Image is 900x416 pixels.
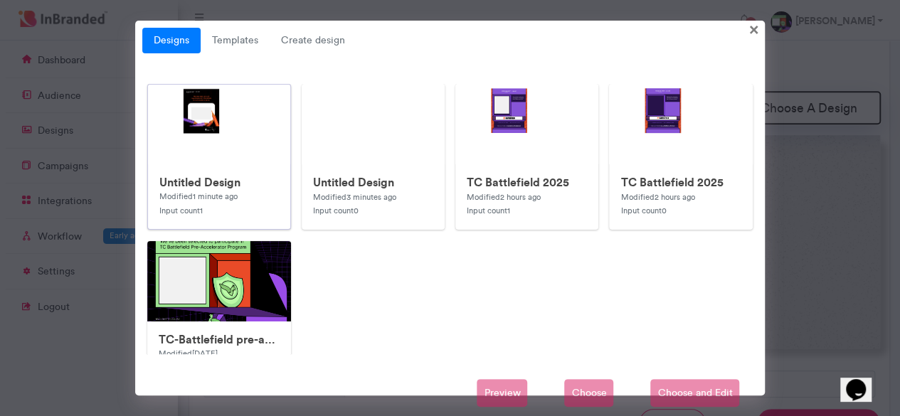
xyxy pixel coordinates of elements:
small: Input count 1 [467,206,510,215]
h6: Untitled Design [159,176,278,189]
a: Designs [142,28,201,53]
small: Modified 2 hours ago [467,192,541,202]
span: × [748,18,758,40]
small: Input count 0 [313,206,359,215]
span: Create design [270,28,356,53]
h6: TC-Battlefield pre-accelerator program [159,333,279,346]
small: Modified [DATE] [159,348,218,358]
h6: TC Battlefield 2025 [467,176,587,189]
h6: Untitled Design [313,176,433,189]
small: Input count 1 [159,206,203,215]
h6: TC Battlefield 2025 [620,176,741,189]
small: Modified 2 hours ago [620,192,694,202]
small: Input count 0 [620,206,666,215]
a: Templates [201,28,270,53]
small: Modified 3 minutes ago [313,192,396,202]
iframe: chat widget [840,359,886,402]
small: Modified 1 minute ago [159,191,238,201]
